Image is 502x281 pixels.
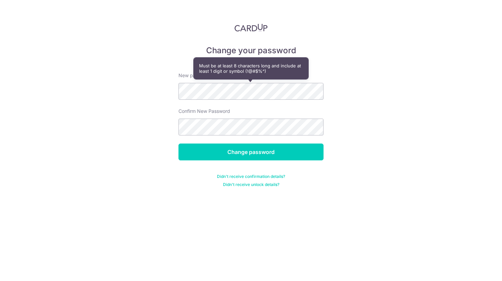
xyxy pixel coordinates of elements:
[223,182,279,187] a: Didn't receive unlock details?
[178,108,230,115] label: Confirm New Password
[178,45,324,56] h5: Change your password
[234,24,268,32] img: CardUp Logo
[194,58,308,79] div: Must be at least 8 characters long and include at least 1 digit or symbol (!@#$%^)
[178,72,212,79] label: New password
[217,174,285,179] a: Didn't receive confirmation details?
[178,144,324,160] input: Change password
